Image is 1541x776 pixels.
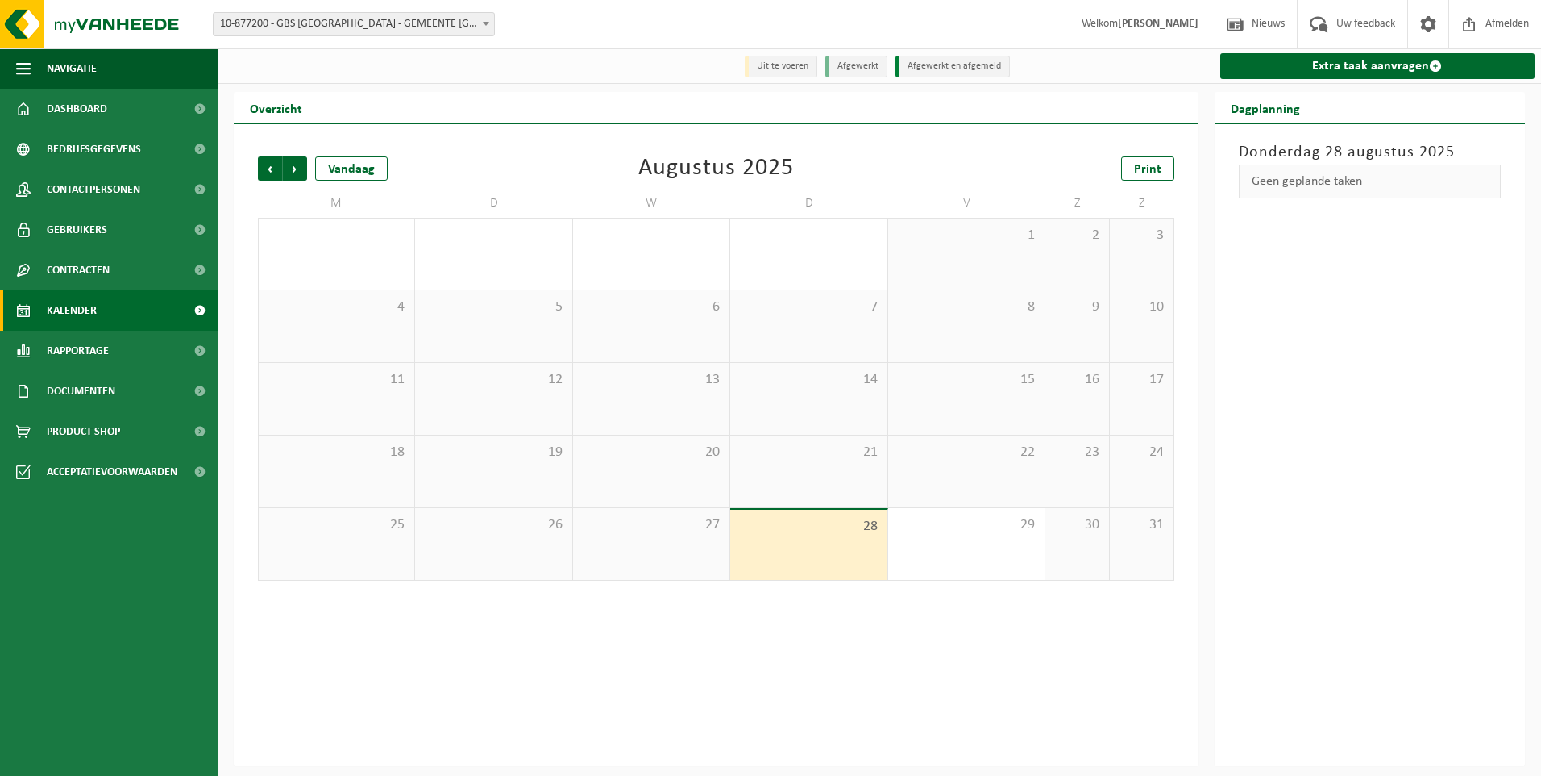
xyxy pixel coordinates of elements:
span: Acceptatievoorwaarden [47,452,177,492]
span: Documenten [47,371,115,411]
span: 21 [738,444,878,461]
span: 26 [423,516,563,534]
span: 25 [267,516,406,534]
span: 22 [896,444,1036,461]
span: Dashboard [47,89,107,129]
span: 2 [1053,227,1101,244]
span: 5 [423,298,563,316]
span: 20 [581,444,721,461]
span: 28 [738,518,878,536]
span: 23 [1053,444,1101,461]
span: 24 [1118,444,1165,461]
span: Contracten [47,250,110,290]
span: 31 [1118,516,1165,534]
td: M [258,189,415,218]
span: 10-877200 - GBS BOSDAM - GEMEENTE BEVEREN - KOSTENPLAATS 5 - BEVEREN-WAAS [213,12,495,36]
li: Afgewerkt [825,56,887,77]
span: 3 [1118,227,1165,244]
span: 1 [896,227,1036,244]
span: 4 [267,298,406,316]
span: Print [1134,163,1161,176]
li: Uit te voeren [745,56,817,77]
span: 6 [581,298,721,316]
td: D [415,189,572,218]
strong: [PERSON_NAME] [1118,18,1198,30]
a: Print [1121,156,1174,181]
span: 17 [1118,371,1165,389]
span: 8 [896,298,1036,316]
span: Gebruikers [47,210,107,250]
span: 9 [1053,298,1101,316]
td: Z [1110,189,1174,218]
h3: Donderdag 28 augustus 2025 [1239,140,1502,165]
span: Volgende [283,156,307,181]
span: 15 [896,371,1036,389]
span: 30 [1053,516,1101,534]
td: D [730,189,887,218]
span: Kalender [47,290,97,331]
div: Augustus 2025 [638,156,794,181]
span: 7 [738,298,878,316]
div: Geen geplande taken [1239,165,1502,198]
span: 10 [1118,298,1165,316]
span: Bedrijfsgegevens [47,129,141,169]
td: V [888,189,1045,218]
div: Vandaag [315,156,388,181]
span: 18 [267,444,406,461]
span: 13 [581,371,721,389]
span: 11 [267,371,406,389]
a: Extra taak aanvragen [1220,53,1535,79]
h2: Dagplanning [1215,92,1316,123]
span: Rapportage [47,331,109,371]
span: 12 [423,371,563,389]
span: 10-877200 - GBS BOSDAM - GEMEENTE BEVEREN - KOSTENPLAATS 5 - BEVEREN-WAAS [214,13,494,35]
span: Contactpersonen [47,169,140,210]
span: Navigatie [47,48,97,89]
h2: Overzicht [234,92,318,123]
span: Vorige [258,156,282,181]
span: 16 [1053,371,1101,389]
li: Afgewerkt en afgemeld [895,56,1010,77]
span: 19 [423,444,563,461]
td: Z [1045,189,1110,218]
span: Product Shop [47,411,120,452]
span: 29 [896,516,1036,534]
span: 14 [738,371,878,389]
td: W [573,189,730,218]
span: 27 [581,516,721,534]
